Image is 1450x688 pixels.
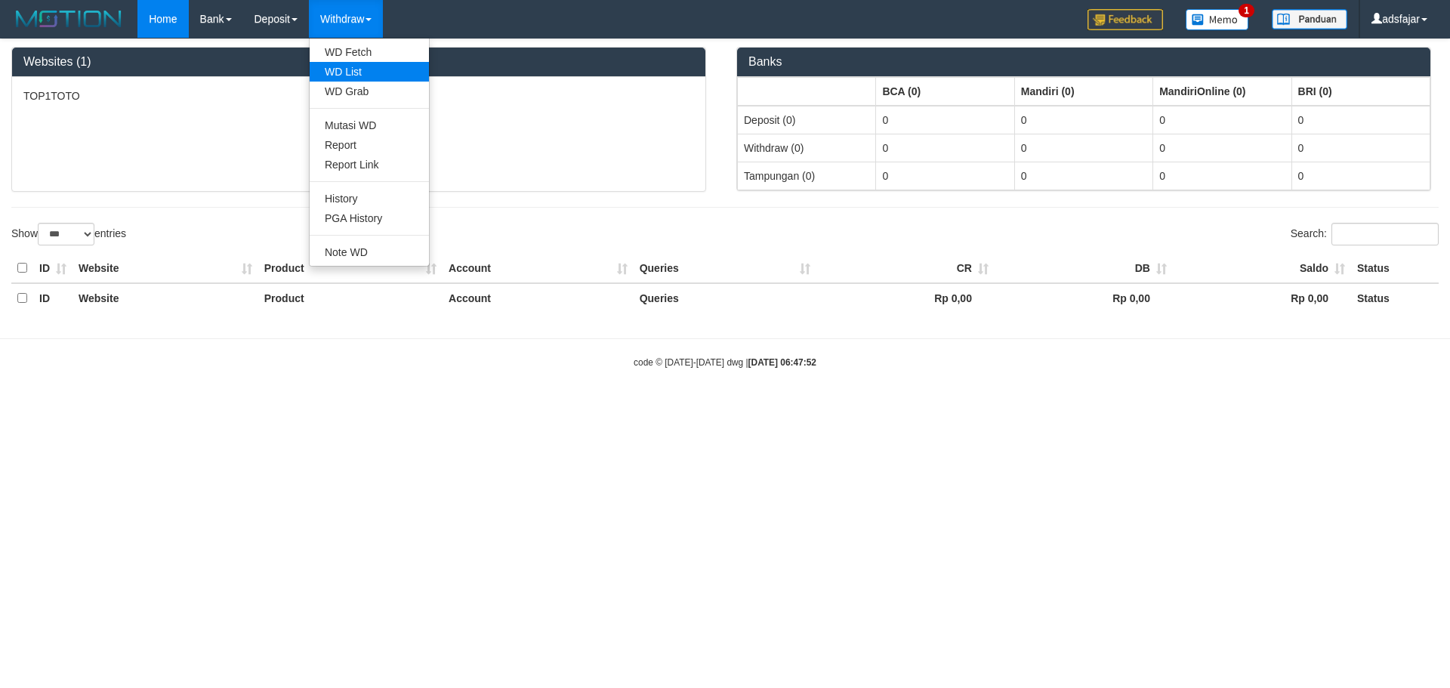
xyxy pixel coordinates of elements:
img: Feedback.jpg [1087,9,1163,30]
th: Product [258,254,443,283]
span: 1 [1239,4,1254,17]
th: Account [443,254,634,283]
td: 0 [1291,106,1430,134]
th: Account [443,283,634,313]
td: 0 [1153,106,1291,134]
td: 0 [1291,134,1430,162]
a: WD Fetch [310,42,429,62]
th: Status [1351,254,1439,283]
td: Withdraw (0) [738,134,876,162]
td: 0 [1014,162,1152,190]
th: Rp 0,00 [816,283,995,313]
input: Search: [1331,223,1439,245]
h3: Banks [748,55,1419,69]
td: 0 [1153,162,1291,190]
th: Group: activate to sort column ascending [1014,77,1152,106]
img: MOTION_logo.png [11,8,126,30]
th: Queries [634,283,816,313]
th: Group: activate to sort column ascending [876,77,1014,106]
td: 0 [876,162,1014,190]
th: ID [33,254,72,283]
a: PGA History [310,208,429,228]
a: History [310,189,429,208]
a: Note WD [310,242,429,262]
td: Tampungan (0) [738,162,876,190]
td: 0 [876,106,1014,134]
th: Website [72,254,258,283]
th: Rp 0,00 [995,283,1173,313]
strong: [DATE] 06:47:52 [748,357,816,368]
label: Show entries [11,223,126,245]
th: DB [995,254,1173,283]
th: Group: activate to sort column ascending [1291,77,1430,106]
select: Showentries [38,223,94,245]
p: TOP1TOTO [23,88,694,103]
th: Rp 0,00 [1173,283,1351,313]
td: 0 [1014,106,1152,134]
td: 0 [876,134,1014,162]
td: Deposit (0) [738,106,876,134]
th: ID [33,283,72,313]
label: Search: [1291,223,1439,245]
img: Button%20Memo.svg [1186,9,1249,30]
th: Queries [634,254,816,283]
a: Report Link [310,155,429,174]
th: Saldo [1173,254,1351,283]
th: CR [816,254,995,283]
th: Group: activate to sort column ascending [1153,77,1291,106]
td: 0 [1153,134,1291,162]
td: 0 [1291,162,1430,190]
th: Status [1351,283,1439,313]
h3: Websites (1) [23,55,694,69]
th: Group: activate to sort column ascending [738,77,876,106]
th: Website [72,283,258,313]
a: WD List [310,62,429,82]
a: Report [310,135,429,155]
small: code © [DATE]-[DATE] dwg | [634,357,816,368]
th: Product [258,283,443,313]
a: Mutasi WD [310,116,429,135]
td: 0 [1014,134,1152,162]
a: WD Grab [310,82,429,101]
img: panduan.png [1272,9,1347,29]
